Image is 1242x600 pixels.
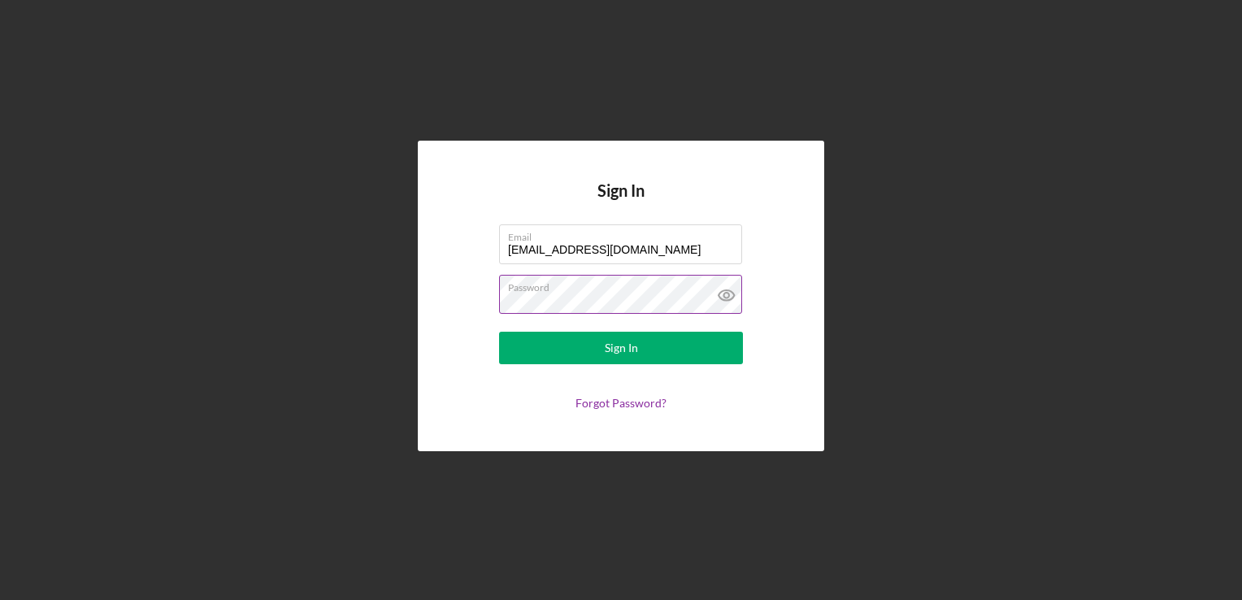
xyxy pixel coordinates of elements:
[597,181,645,224] h4: Sign In
[605,332,638,364] div: Sign In
[575,396,667,410] a: Forgot Password?
[499,332,743,364] button: Sign In
[508,225,742,243] label: Email
[508,276,742,293] label: Password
